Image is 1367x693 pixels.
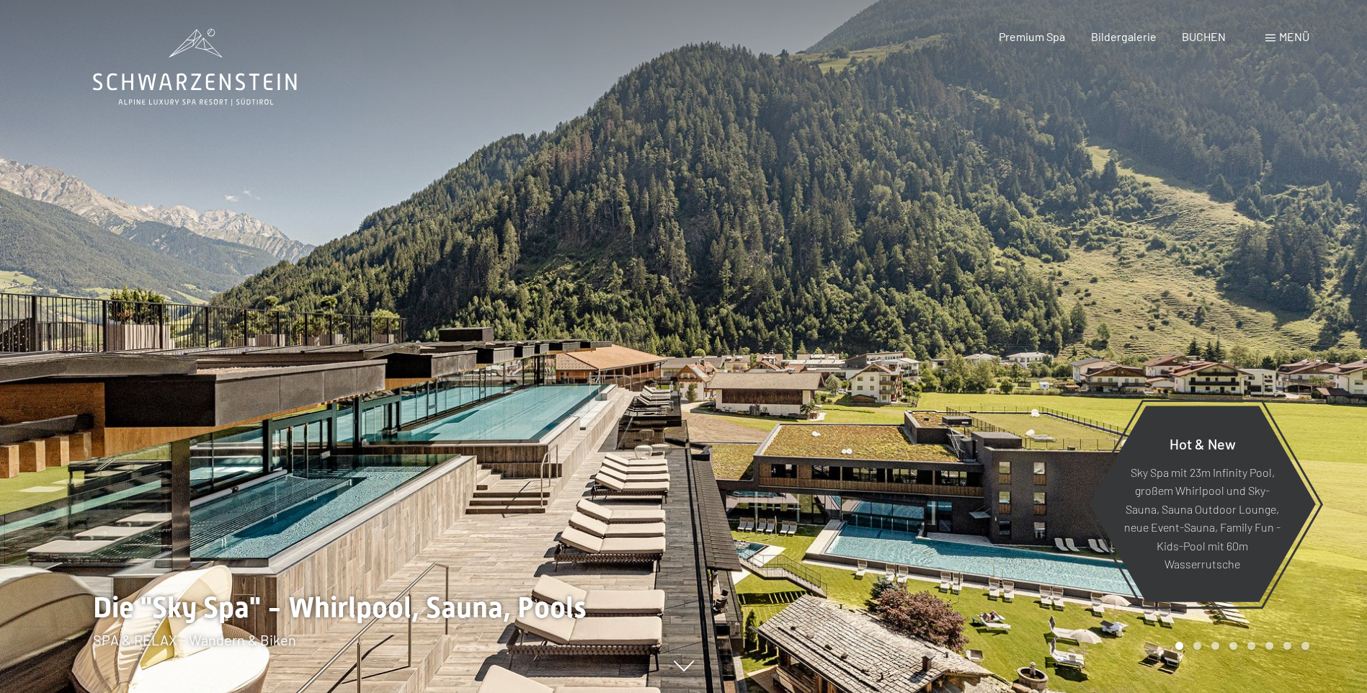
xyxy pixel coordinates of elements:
div: Carousel Page 4 [1229,642,1237,650]
div: Carousel Page 6 [1265,642,1273,650]
span: Menü [1279,30,1309,43]
div: Carousel Page 5 [1247,642,1255,650]
span: Hot & New [1170,434,1236,452]
a: Bildergalerie [1091,30,1157,43]
div: Carousel Page 8 [1301,642,1309,650]
a: Hot & New Sky Spa mit 23m Infinity Pool, großem Whirlpool und Sky-Sauna, Sauna Outdoor Lounge, ne... [1088,405,1317,603]
div: Carousel Page 7 [1283,642,1291,650]
div: Carousel Pagination [1170,642,1309,650]
a: BUCHEN [1182,30,1226,43]
div: Carousel Page 3 [1211,642,1219,650]
p: Sky Spa mit 23m Infinity Pool, großem Whirlpool und Sky-Sauna, Sauna Outdoor Lounge, neue Event-S... [1124,462,1281,573]
div: Carousel Page 2 [1193,642,1201,650]
a: Premium Spa [999,30,1065,43]
div: Carousel Page 1 (Current Slide) [1175,642,1183,650]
